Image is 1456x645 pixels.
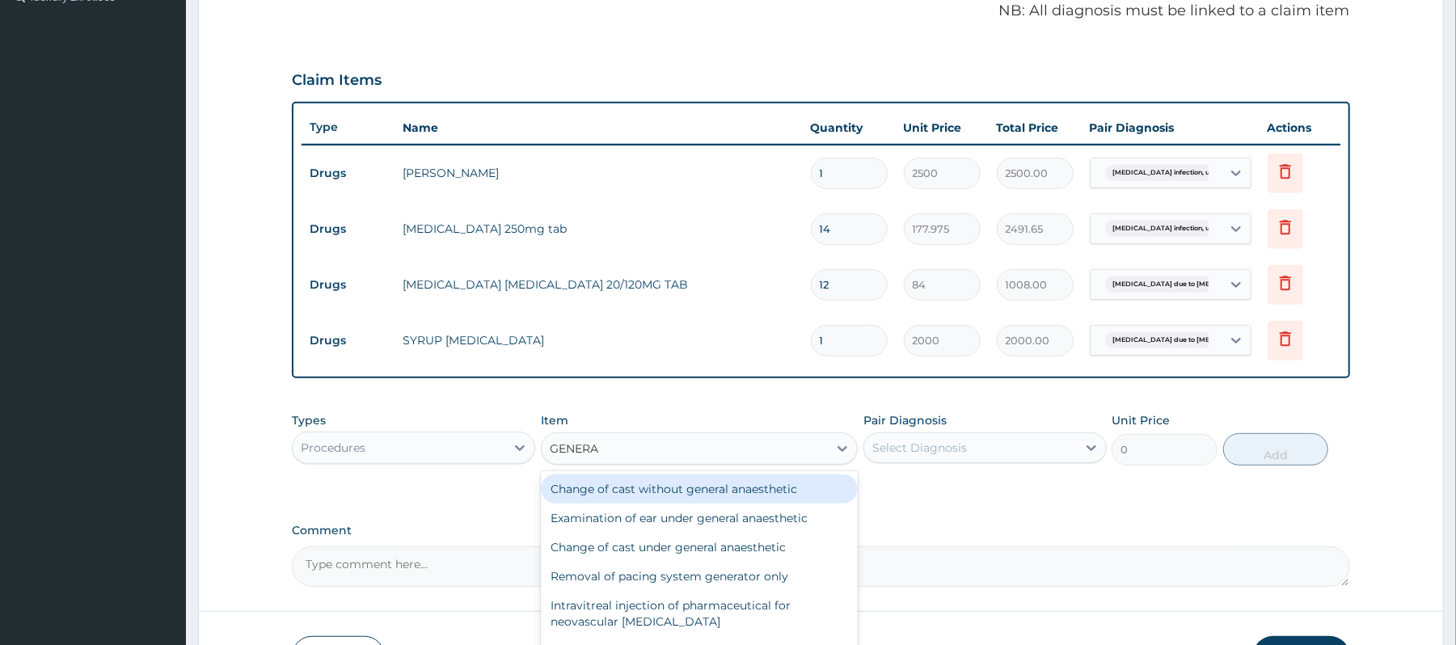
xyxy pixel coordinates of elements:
th: Type [302,112,395,142]
div: Change of cast without general anaesthetic [541,474,858,504]
td: Drugs [302,326,395,356]
th: Pair Diagnosis [1082,112,1260,144]
span: [MEDICAL_DATA] infection, unspecif... [1105,221,1247,237]
td: SYRUP [MEDICAL_DATA] [395,324,802,356]
div: Intravitreal injection of pharmaceutical for neovascular [MEDICAL_DATA] [541,591,858,636]
label: Item [541,412,568,428]
td: [PERSON_NAME] [395,157,802,189]
td: [MEDICAL_DATA] [MEDICAL_DATA] 20/120MG TAB [395,268,802,301]
label: Unit Price [1112,412,1170,428]
div: Change of cast under general anaesthetic [541,533,858,562]
div: Procedures [301,440,365,456]
td: [MEDICAL_DATA] 250mg tab [395,213,802,245]
label: Pair Diagnosis [863,412,947,428]
th: Actions [1260,112,1340,144]
th: Name [395,112,802,144]
label: Types [292,414,326,428]
h3: Claim Items [292,72,382,90]
span: [MEDICAL_DATA] due to [MEDICAL_DATA] falc... [1105,332,1284,348]
td: Drugs [302,214,395,244]
div: Examination of ear under general anaesthetic [541,504,858,533]
span: [MEDICAL_DATA] due to [MEDICAL_DATA] falc... [1105,276,1284,293]
th: Total Price [989,112,1082,144]
td: Drugs [302,158,395,188]
td: Drugs [302,270,395,300]
button: Add [1223,433,1329,466]
th: Quantity [803,112,896,144]
th: Unit Price [896,112,989,144]
p: NB: All diagnosis must be linked to a claim item [292,1,1349,22]
span: [MEDICAL_DATA] infection, unspecif... [1105,165,1247,181]
div: Removal of pacing system generator only [541,562,858,591]
div: Select Diagnosis [872,440,967,456]
label: Comment [292,524,1349,537]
